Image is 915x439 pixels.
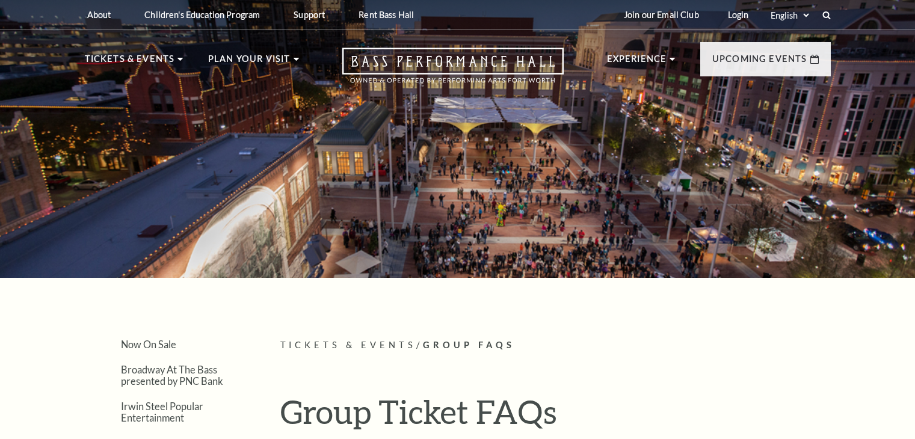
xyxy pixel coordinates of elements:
span: Group FAQs [423,340,515,350]
a: Broadway At The Bass presented by PNC Bank [121,364,223,387]
p: Rent Bass Hall [359,10,414,20]
select: Select: [768,10,811,21]
p: Children's Education Program [144,10,260,20]
p: / [280,338,831,353]
p: About [87,10,111,20]
p: Upcoming Events [712,52,807,73]
p: Support [294,10,325,20]
a: Now On Sale [121,339,176,350]
p: Plan Your Visit [208,52,291,73]
span: Tickets & Events [280,340,417,350]
p: Tickets & Events [85,52,175,73]
p: Experience [607,52,667,73]
a: Irwin Steel Popular Entertainment [121,401,203,423]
